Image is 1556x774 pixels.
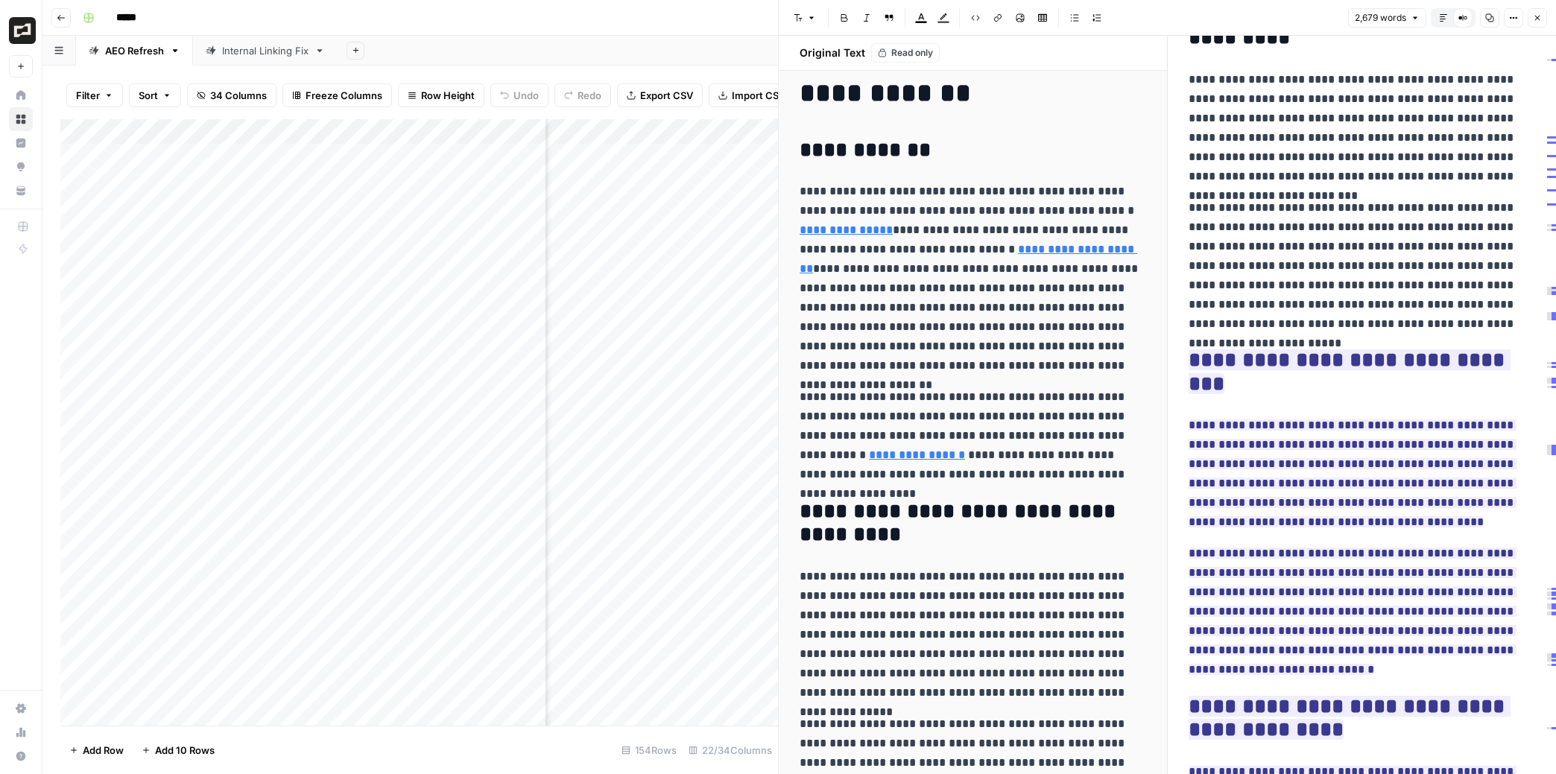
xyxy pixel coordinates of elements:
[9,131,33,155] a: Insights
[9,107,33,131] a: Browse
[9,83,33,107] a: Home
[9,697,33,720] a: Settings
[709,83,795,107] button: Import CSV
[490,83,548,107] button: Undo
[616,738,683,762] div: 154 Rows
[1355,11,1406,25] span: 2,679 words
[683,738,778,762] div: 22/34 Columns
[891,46,933,60] span: Read only
[187,83,276,107] button: 34 Columns
[9,12,33,49] button: Workspace: Brex
[306,88,382,103] span: Freeze Columns
[83,743,124,758] span: Add Row
[139,88,158,103] span: Sort
[578,88,601,103] span: Redo
[66,83,123,107] button: Filter
[640,88,693,103] span: Export CSV
[193,36,338,66] a: Internal Linking Fix
[105,43,164,58] div: AEO Refresh
[9,179,33,203] a: Your Data
[9,155,33,179] a: Opportunities
[76,88,100,103] span: Filter
[76,36,193,66] a: AEO Refresh
[617,83,703,107] button: Export CSV
[398,83,484,107] button: Row Height
[282,83,392,107] button: Freeze Columns
[513,88,539,103] span: Undo
[222,43,309,58] div: Internal Linking Fix
[9,17,36,44] img: Brex Logo
[9,720,33,744] a: Usage
[133,738,224,762] button: Add 10 Rows
[60,738,133,762] button: Add Row
[9,744,33,768] button: Help + Support
[791,45,865,60] h2: Original Text
[732,88,785,103] span: Import CSV
[210,88,267,103] span: 34 Columns
[129,83,181,107] button: Sort
[155,743,215,758] span: Add 10 Rows
[554,83,611,107] button: Redo
[421,88,475,103] span: Row Height
[1348,8,1426,28] button: 2,679 words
